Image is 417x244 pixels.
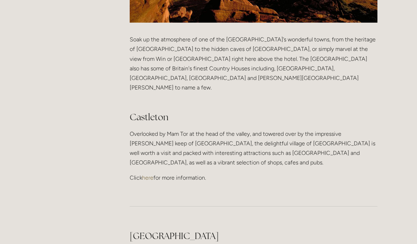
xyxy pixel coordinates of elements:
p: Soak up the atmosphere of one of the [GEOGRAPHIC_DATA]’s wonderful towns, from the heritage of [G... [130,35,377,102]
p: Overlooked by Mam Tor at the head of the valley, and towered over by the impressive [PERSON_NAME]... [130,129,377,168]
a: here [142,174,153,181]
h2: [GEOGRAPHIC_DATA] [130,230,377,242]
p: Click for more information. [130,173,377,182]
h2: Castleton [130,111,377,123]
